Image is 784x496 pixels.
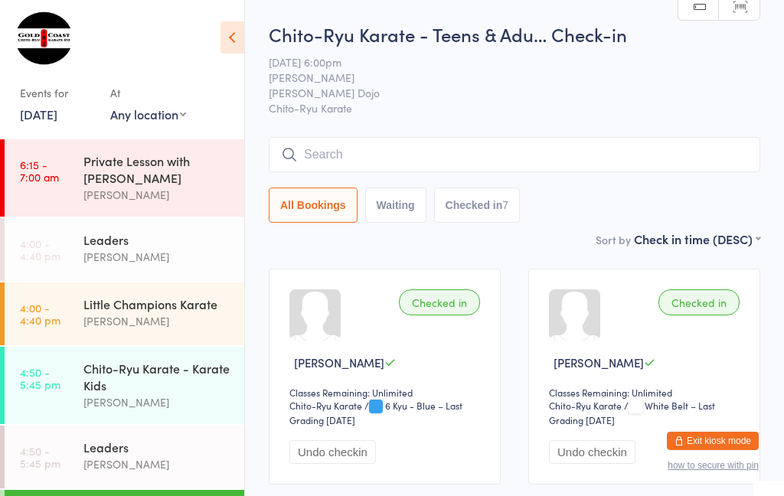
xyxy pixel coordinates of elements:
div: Events for [20,80,95,106]
span: [PERSON_NAME] Dojo [269,85,737,100]
div: Checked in [399,289,480,315]
div: Any location [110,106,186,122]
div: [PERSON_NAME] [83,312,231,330]
a: 4:50 -5:45 pmChito-Ryu Karate - Karate Kids[PERSON_NAME] [5,347,244,424]
span: [DATE] 6:00pm [269,54,737,70]
a: 4:00 -4:40 pmLittle Champions Karate[PERSON_NAME] [5,282,244,345]
span: [PERSON_NAME] [554,354,644,370]
button: Waiting [365,188,426,223]
time: 6:15 - 7:00 am [20,158,59,183]
div: Leaders [83,231,231,248]
div: Chito-Ryu Karate - Karate Kids [83,360,231,393]
button: Checked in7 [434,188,521,223]
span: Chito-Ryu Karate [269,100,760,116]
div: Leaders [83,439,231,455]
time: 4:00 - 4:40 pm [20,302,60,326]
div: Classes Remaining: Unlimited [549,386,744,399]
time: 4:00 - 4:40 pm [20,237,60,262]
div: Checked in [658,289,740,315]
a: 4:50 -5:45 pmLeaders[PERSON_NAME] [5,426,244,488]
span: [PERSON_NAME] [269,70,737,85]
div: Check in time (DESC) [634,230,760,247]
time: 4:50 - 5:45 pm [20,366,60,390]
a: [DATE] [20,106,57,122]
img: Gold Coast Chito-Ryu Karate [15,11,73,65]
button: how to secure with pin [668,460,759,471]
h2: Chito-Ryu Karate - Teens & Adu… Check-in [269,21,760,47]
button: All Bookings [269,188,358,223]
div: Private Lesson with [PERSON_NAME] [83,152,231,186]
input: Search [269,137,760,172]
div: Little Champions Karate [83,295,231,312]
div: [PERSON_NAME] [83,186,231,204]
a: 6:15 -7:00 amPrivate Lesson with [PERSON_NAME][PERSON_NAME] [5,139,244,217]
button: Exit kiosk mode [667,432,759,450]
div: Chito-Ryu Karate [289,399,362,412]
div: [PERSON_NAME] [83,393,231,411]
div: Chito-Ryu Karate [549,399,622,412]
button: Undo checkin [289,440,376,464]
div: [PERSON_NAME] [83,248,231,266]
span: [PERSON_NAME] [294,354,384,370]
time: 4:50 - 5:45 pm [20,445,60,469]
div: 7 [502,199,508,211]
button: Undo checkin [549,440,635,464]
div: At [110,80,186,106]
a: 4:00 -4:40 pmLeaders[PERSON_NAME] [5,218,244,281]
label: Sort by [596,232,631,247]
div: Classes Remaining: Unlimited [289,386,485,399]
div: [PERSON_NAME] [83,455,231,473]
